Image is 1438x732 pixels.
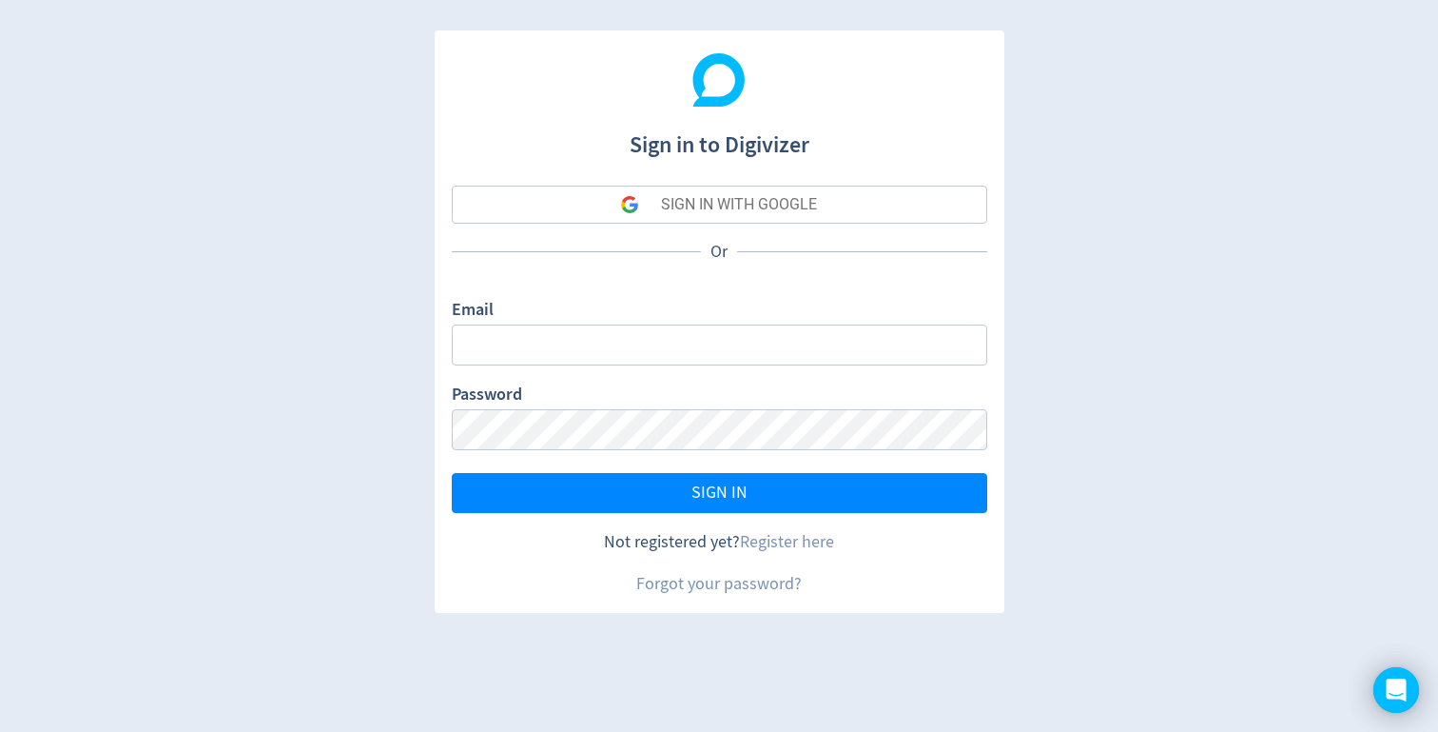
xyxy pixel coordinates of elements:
label: Email [452,298,494,325]
label: Password [452,383,522,409]
button: SIGN IN WITH GOOGLE [452,186,987,224]
a: Forgot your password? [636,573,802,595]
span: SIGN IN [691,485,748,502]
button: SIGN IN [452,473,987,513]
p: Or [701,240,737,264]
div: SIGN IN WITH GOOGLE [661,186,817,224]
h1: Sign in to Digivizer [452,112,987,162]
img: Digivizer Logo [692,53,746,107]
div: Not registered yet? [452,530,987,554]
a: Register here [740,531,834,553]
div: Open Intercom Messenger [1373,667,1419,713]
